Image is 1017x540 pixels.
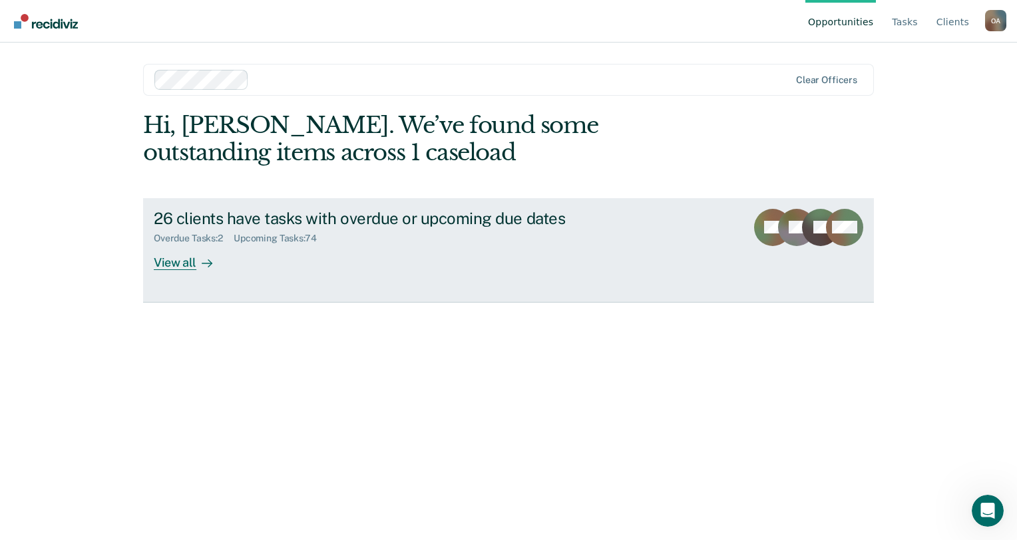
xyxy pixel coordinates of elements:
[972,495,1004,527] iframe: Intercom live chat
[985,10,1006,31] div: O A
[985,10,1006,31] button: Profile dropdown button
[796,74,857,86] div: Clear officers
[154,233,234,244] div: Overdue Tasks : 2
[154,244,228,270] div: View all
[234,233,327,244] div: Upcoming Tasks : 74
[143,112,727,166] div: Hi, [PERSON_NAME]. We’ve found some outstanding items across 1 caseload
[14,14,78,29] img: Recidiviz
[154,209,621,228] div: 26 clients have tasks with overdue or upcoming due dates
[143,198,874,303] a: 26 clients have tasks with overdue or upcoming due datesOverdue Tasks:2Upcoming Tasks:74View all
